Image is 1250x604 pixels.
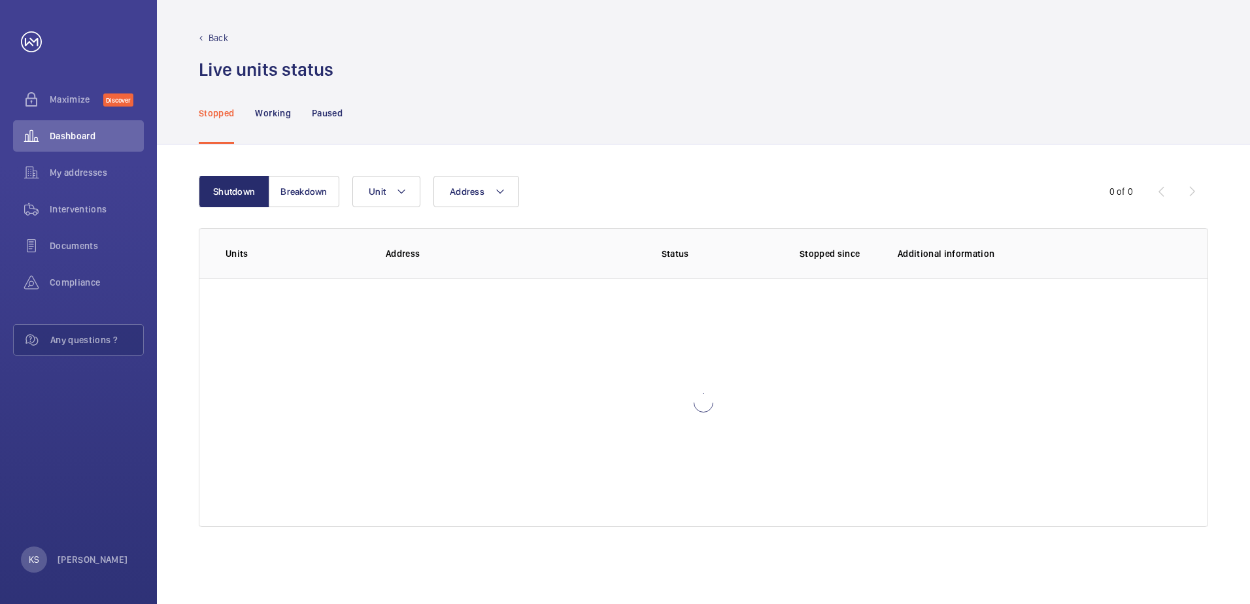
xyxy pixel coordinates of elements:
span: Any questions ? [50,333,143,346]
span: Compliance [50,276,144,289]
span: Address [450,186,484,197]
p: Working [255,107,290,120]
p: Stopped [199,107,234,120]
p: Stopped since [800,247,877,260]
p: Status [581,247,769,260]
span: Discover [103,93,133,107]
div: 0 of 0 [1109,185,1133,198]
p: Paused [312,107,343,120]
button: Shutdown [199,176,269,207]
button: Unit [352,176,420,207]
p: [PERSON_NAME] [58,553,128,566]
span: Dashboard [50,129,144,143]
p: Units [226,247,365,260]
p: Back [209,31,228,44]
span: My addresses [50,166,144,179]
h1: Live units status [199,58,333,82]
span: Unit [369,186,386,197]
p: Additional information [898,247,1181,260]
button: Breakdown [269,176,339,207]
span: Maximize [50,93,103,106]
button: Address [433,176,519,207]
span: Interventions [50,203,144,216]
span: Documents [50,239,144,252]
p: KS [29,553,39,566]
p: Address [386,247,571,260]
